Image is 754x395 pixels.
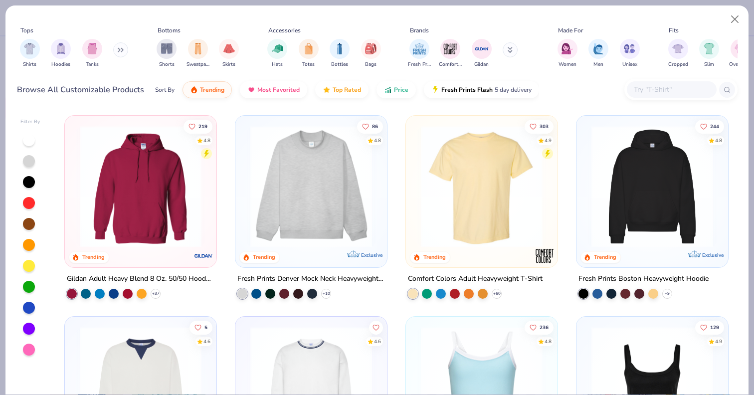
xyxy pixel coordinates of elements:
button: Like [695,119,724,133]
button: filter button [82,39,102,68]
img: Bags Image [365,43,376,54]
img: Men Image [593,43,604,54]
img: flash.gif [431,86,439,94]
button: filter button [588,39,608,68]
div: filter for Hoodies [51,39,71,68]
div: 4.6 [374,338,381,345]
button: Price [377,81,416,98]
button: filter button [361,39,381,68]
span: Sweatpants [187,61,209,68]
button: Fresh Prints Flash5 day delivery [424,81,539,98]
div: Fresh Prints Boston Heavyweight Hoodie [578,273,709,285]
button: Like [695,320,724,334]
img: trending.gif [190,86,198,94]
div: Made For [558,26,583,35]
button: filter button [668,39,688,68]
img: Totes Image [303,43,314,54]
img: Sweatpants Image [192,43,203,54]
div: Sort By [155,85,175,94]
div: filter for Gildan [472,39,492,68]
span: Trending [200,86,224,94]
img: Cropped Image [672,43,684,54]
div: 4.8 [715,137,722,144]
img: Oversized Image [735,43,746,54]
span: Men [593,61,603,68]
span: Exclusive [702,252,723,258]
div: 4.8 [374,137,381,144]
span: Tanks [86,61,99,68]
img: Hats Image [272,43,283,54]
span: Bottles [331,61,348,68]
span: Shirts [23,61,36,68]
img: e55d29c3-c55d-459c-bfd9-9b1c499ab3c6 [547,126,679,247]
div: filter for Bottles [330,39,350,68]
button: Like [525,320,554,334]
span: Bags [365,61,377,68]
span: 303 [540,124,549,129]
span: Cropped [668,61,688,68]
span: + 9 [665,291,670,297]
img: f5d85501-0dbb-4ee4-b115-c08fa3845d83 [245,126,377,247]
div: filter for Hats [267,39,287,68]
button: filter button [729,39,752,68]
button: filter button [472,39,492,68]
img: Comfort Colors Image [443,41,458,56]
button: Trending [183,81,232,98]
span: Shorts [159,61,175,68]
div: filter for Slim [699,39,719,68]
div: filter for Totes [299,39,319,68]
span: 236 [540,325,549,330]
span: 5 [205,325,208,330]
button: filter button [299,39,319,68]
div: filter for Unisex [620,39,640,68]
span: + 37 [152,291,160,297]
span: Oversized [729,61,752,68]
div: Filter By [20,118,40,126]
button: Top Rated [315,81,369,98]
span: + 60 [493,291,500,297]
span: Comfort Colors [439,61,462,68]
button: filter button [620,39,640,68]
div: filter for Men [588,39,608,68]
button: Like [525,119,554,133]
div: 4.8 [204,137,211,144]
div: filter for Skirts [219,39,239,68]
button: Like [190,320,213,334]
button: filter button [699,39,719,68]
div: filter for Cropped [668,39,688,68]
span: Exclusive [361,252,382,258]
button: filter button [408,39,431,68]
div: Browse All Customizable Products [17,84,144,96]
img: Shirts Image [24,43,35,54]
div: Bottoms [158,26,181,35]
span: 244 [710,124,719,129]
button: filter button [267,39,287,68]
img: 029b8af0-80e6-406f-9fdc-fdf898547912 [416,126,548,247]
img: Hoodies Image [55,43,66,54]
span: Slim [704,61,714,68]
button: filter button [51,39,71,68]
span: Gildan [474,61,489,68]
div: Gildan Adult Heavy Blend 8 Oz. 50/50 Hooded Sweatshirt [67,273,214,285]
span: Most Favorited [257,86,300,94]
img: Tanks Image [87,43,98,54]
div: filter for Fresh Prints [408,39,431,68]
div: filter for Women [558,39,577,68]
button: Most Favorited [240,81,307,98]
img: Bottles Image [334,43,345,54]
div: 4.6 [204,338,211,345]
div: filter for Tanks [82,39,102,68]
span: Top Rated [333,86,361,94]
img: 01756b78-01f6-4cc6-8d8a-3c30c1a0c8ac [75,126,206,247]
span: Price [394,86,408,94]
div: 4.9 [545,137,552,144]
img: Unisex Image [624,43,635,54]
div: filter for Bags [361,39,381,68]
button: Close [726,10,745,29]
input: Try "T-Shirt" [633,84,710,95]
img: Slim Image [704,43,715,54]
img: Women Image [562,43,573,54]
button: filter button [219,39,239,68]
button: filter button [157,39,177,68]
div: Accessories [268,26,301,35]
